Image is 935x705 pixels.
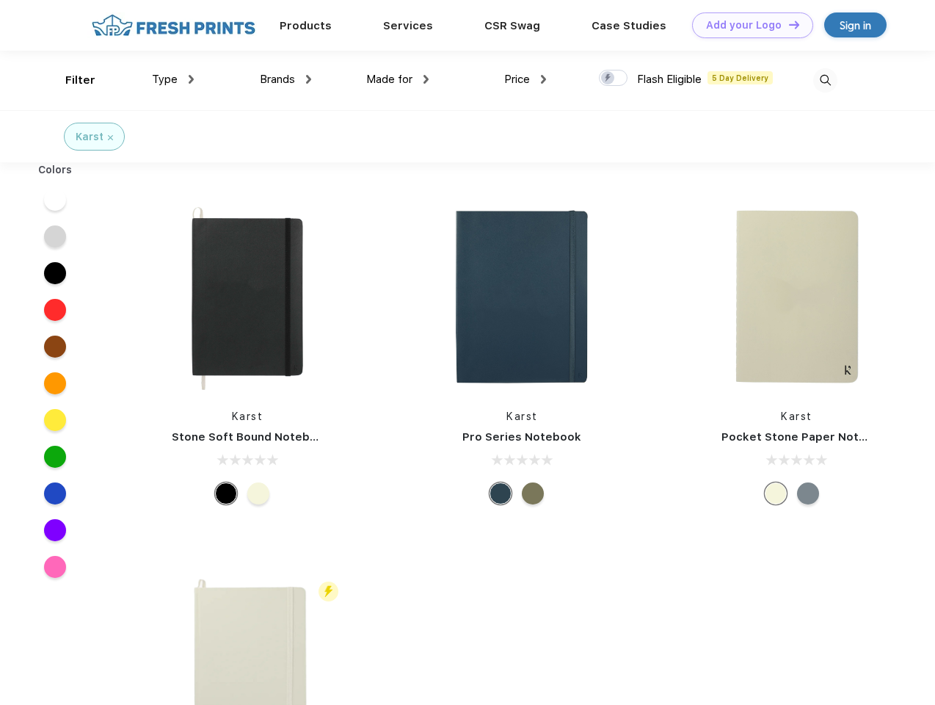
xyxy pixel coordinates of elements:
img: func=resize&h=266 [424,199,619,394]
a: Karst [781,411,812,422]
img: func=resize&h=266 [699,199,895,394]
div: Navy [490,482,512,505]
div: Add your Logo [706,19,782,32]
span: Price [504,73,530,86]
span: Made for [366,73,412,86]
div: Beige [765,482,787,505]
a: Stone Soft Bound Notebook [172,430,331,444]
div: Olive [522,482,544,505]
span: Flash Eligible [637,73,702,86]
img: dropdown.png [306,75,311,84]
a: CSR Swag [484,19,540,32]
img: desktop_search.svg [813,68,837,93]
a: Pro Series Notebook [462,430,581,444]
a: Karst [506,411,538,422]
a: Services [383,19,433,32]
span: Brands [260,73,295,86]
img: DT [789,21,799,29]
img: func=resize&h=266 [150,199,345,394]
img: fo%20logo%202.webp [87,12,260,38]
div: Black [215,482,237,505]
a: Pocket Stone Paper Notebook [721,430,895,444]
span: 5 Day Delivery [707,71,773,84]
img: dropdown.png [189,75,194,84]
div: Filter [65,72,95,89]
div: Colors [27,162,84,178]
img: flash_active_toggle.svg [319,582,338,601]
span: Type [152,73,178,86]
img: dropdown.png [423,75,429,84]
a: Sign in [824,12,887,37]
div: Gray [797,482,819,505]
img: dropdown.png [541,75,546,84]
a: Karst [232,411,263,422]
a: Products [280,19,332,32]
div: Beige [247,482,269,505]
div: Sign in [840,17,871,34]
div: Karst [76,129,103,145]
img: filter_cancel.svg [108,135,113,140]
